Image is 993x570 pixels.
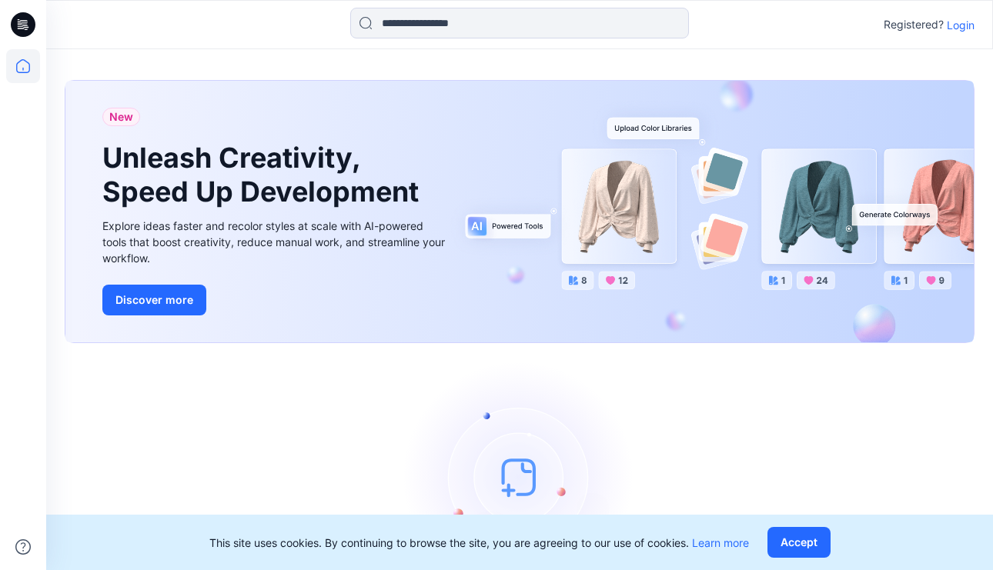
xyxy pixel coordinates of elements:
p: Registered? [884,15,944,34]
a: Discover more [102,285,449,315]
div: Explore ideas faster and recolor styles at scale with AI-powered tools that boost creativity, red... [102,218,449,266]
a: Learn more [692,536,749,549]
button: Discover more [102,285,206,315]
p: Login [947,17,975,33]
button: Accept [767,527,831,558]
span: New [109,108,133,126]
p: This site uses cookies. By continuing to browse the site, you are agreeing to our use of cookies. [209,535,749,551]
h1: Unleash Creativity, Speed Up Development [102,142,426,208]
